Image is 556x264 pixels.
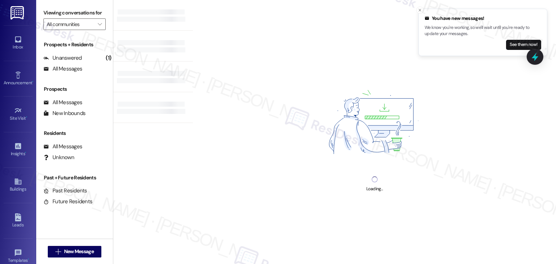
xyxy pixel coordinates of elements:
[55,249,61,255] i: 
[4,33,33,53] a: Inbox
[43,65,82,73] div: All Messages
[26,115,27,120] span: •
[64,248,94,255] span: New Message
[43,54,82,62] div: Unanswered
[4,175,33,195] a: Buildings
[104,52,113,64] div: (1)
[4,211,33,231] a: Leads
[47,18,94,30] input: All communities
[43,99,82,106] div: All Messages
[36,41,113,48] div: Prospects + Residents
[43,187,87,195] div: Past Residents
[48,246,101,257] button: New Message
[43,154,74,161] div: Unknown
[425,25,541,37] p: We know you're working, so we'll wait until you're ready to update your messages.
[43,143,82,150] div: All Messages
[366,185,383,193] div: Loading...
[10,6,25,20] img: ResiDesk Logo
[98,21,102,27] i: 
[32,79,33,84] span: •
[36,129,113,137] div: Residents
[36,174,113,182] div: Past + Future Residents
[25,150,26,155] span: •
[43,7,106,18] label: Viewing conversations for
[43,198,92,205] div: Future Residents
[425,15,541,22] div: You have new messages!
[4,105,33,124] a: Site Visit •
[36,85,113,93] div: Prospects
[43,110,85,117] div: New Inbounds
[506,40,541,50] button: See them now!
[4,140,33,159] a: Insights •
[416,7,424,14] button: Close toast
[28,257,29,262] span: •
